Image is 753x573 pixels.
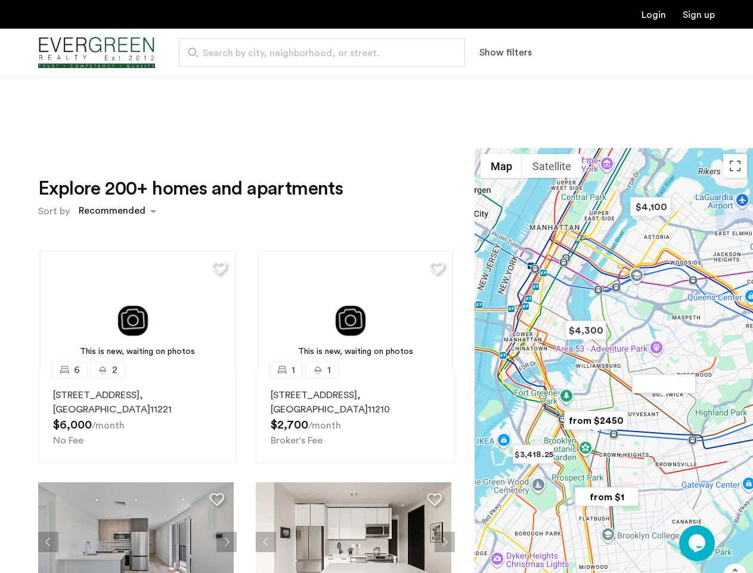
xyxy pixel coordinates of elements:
[216,532,237,552] button: Next apartment
[570,483,643,510] div: from $1
[683,10,715,20] a: Registration
[642,10,666,20] a: Login
[479,45,532,60] button: Show or hide filters
[53,419,92,431] span: $6,000
[560,317,611,344] div: $4,300
[112,363,117,377] span: 2
[292,363,295,377] span: 1
[77,204,145,221] div: Recommended
[271,388,439,417] p: [STREET_ADDRESS] 11210
[73,201,162,222] ng-select: sort-apartment
[627,371,701,398] div: from $2600
[179,38,465,67] input: Apartment Search
[508,441,559,468] div: $3,418.25
[271,419,308,431] span: $2,700
[38,532,58,552] button: Previous apartment
[256,532,276,552] button: Previous apartment
[308,421,341,430] sub: /month
[258,251,453,370] a: This is new, waiting on photos
[256,370,454,463] a: 11[STREET_ADDRESS], [GEOGRAPHIC_DATA]11210Broker's Fee
[53,436,83,445] span: No Fee
[258,251,453,370] img: 3.gif
[435,532,455,552] button: Next apartment
[38,30,155,75] img: logo
[74,363,80,377] span: 6
[40,251,235,370] img: 3.gif
[264,346,447,358] div: This is new, waiting on photos
[46,346,230,358] div: This is new, waiting on photos
[40,251,235,370] a: This is new, waiting on photos
[38,370,237,463] a: 62[STREET_ADDRESS], [GEOGRAPHIC_DATA]11221No Fee
[625,193,676,220] div: $4,100
[203,46,432,60] span: Search by city, neighborhood, or street.
[38,204,70,218] label: Sort by
[271,436,323,445] span: Broker's Fee
[481,154,522,178] button: Show street map
[38,30,155,75] a: Cazamio Logo
[679,525,717,561] iframe: chat widget
[327,363,331,377] span: 1
[723,154,747,178] button: Toggle fullscreen view
[38,177,343,201] h1: Explore 200+ homes and apartments
[53,388,222,417] p: [STREET_ADDRESS] 11221
[522,154,581,178] button: Show satellite imagery
[559,407,633,434] div: from $2450
[92,421,125,430] sub: /month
